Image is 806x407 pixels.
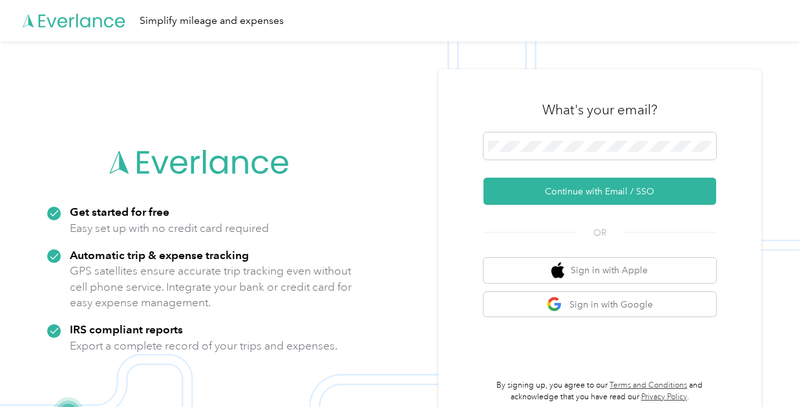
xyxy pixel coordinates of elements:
[641,392,687,402] a: Privacy Policy
[70,220,269,236] p: Easy set up with no credit card required
[70,322,183,336] strong: IRS compliant reports
[577,226,622,240] span: OR
[70,263,352,311] p: GPS satellites ensure accurate trip tracking even without cell phone service. Integrate your bank...
[70,205,169,218] strong: Get started for free
[70,248,249,262] strong: Automatic trip & expense tracking
[140,13,284,29] div: Simplify mileage and expenses
[547,297,563,313] img: google logo
[734,335,806,407] iframe: Everlance-gr Chat Button Frame
[483,380,716,402] p: By signing up, you agree to our and acknowledge that you have read our .
[551,262,564,278] img: apple logo
[70,338,337,354] p: Export a complete record of your trips and expenses.
[610,381,687,390] a: Terms and Conditions
[483,258,716,283] button: apple logoSign in with Apple
[483,178,716,205] button: Continue with Email / SSO
[542,101,657,119] h3: What's your email?
[483,292,716,317] button: google logoSign in with Google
